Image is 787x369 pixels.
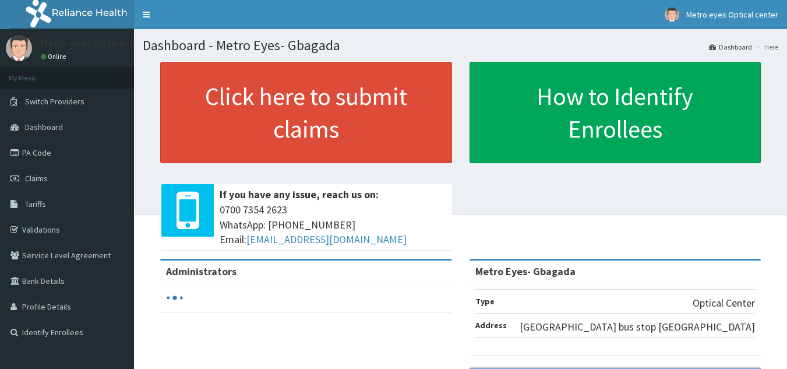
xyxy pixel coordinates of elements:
[220,202,446,247] span: 0700 7354 2623 WhatsApp: [PHONE_NUMBER] Email:
[693,296,755,311] p: Optical Center
[709,42,752,52] a: Dashboard
[143,38,778,53] h1: Dashboard - Metro Eyes- Gbagada
[246,233,407,246] a: [EMAIL_ADDRESS][DOMAIN_NAME]
[25,173,48,184] span: Claims
[665,8,679,22] img: User Image
[220,188,379,201] b: If you have any issue, reach us on:
[520,319,755,335] p: [GEOGRAPHIC_DATA] bus stop [GEOGRAPHIC_DATA]
[25,122,63,132] span: Dashboard
[41,38,160,48] p: Metro eyes Optical center
[686,9,778,20] span: Metro eyes Optical center
[41,52,69,61] a: Online
[475,296,495,307] b: Type
[753,42,778,52] li: Here
[25,96,84,107] span: Switch Providers
[6,35,32,61] img: User Image
[160,62,452,163] a: Click here to submit claims
[475,265,576,278] strong: Metro Eyes- Gbagada
[166,289,183,307] svg: audio-loading
[166,265,237,278] b: Administrators
[470,62,761,163] a: How to Identify Enrollees
[475,320,507,331] b: Address
[25,199,46,209] span: Tariffs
